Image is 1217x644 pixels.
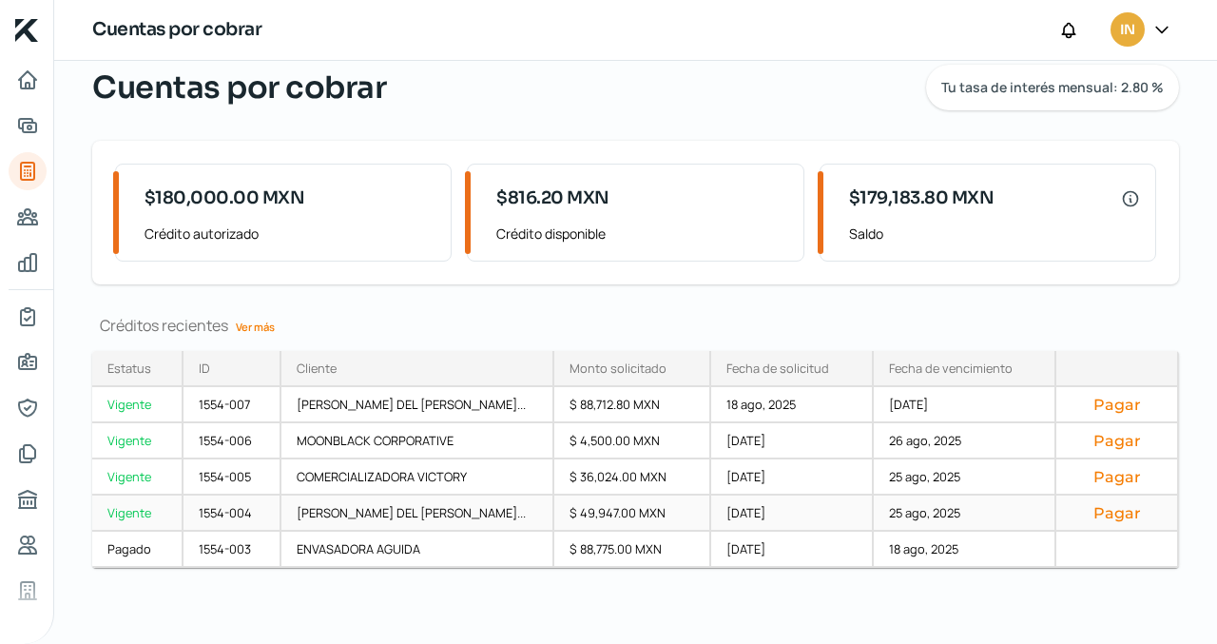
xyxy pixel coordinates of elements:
div: 1554-005 [184,459,281,496]
a: Inicio [9,61,47,99]
div: [DATE] [711,496,874,532]
a: Vigente [92,459,184,496]
button: Pagar [1072,431,1162,450]
span: Cuentas por cobrar [92,65,386,110]
div: Estatus [107,360,151,377]
span: Crédito autorizado [145,222,435,245]
div: [PERSON_NAME] DEL [PERSON_NAME]... [281,387,555,423]
div: 18 ago, 2025 [874,532,1057,568]
div: Fecha de vencimiento [889,360,1013,377]
div: Cliente [297,360,337,377]
div: 1554-004 [184,496,281,532]
a: Tus créditos [9,152,47,190]
div: [DATE] [711,532,874,568]
div: [PERSON_NAME] DEL [PERSON_NAME]... [281,496,555,532]
h1: Cuentas por cobrar [92,16,261,44]
a: Ver más [228,312,282,342]
a: Buró de crédito [9,480,47,518]
div: COMERCIALIZADORA VICTORY [281,459,555,496]
div: 1554-007 [184,387,281,423]
span: Tu tasa de interés mensual: 2.80 % [941,81,1164,94]
div: MOONBLACK CORPORATIVE [281,423,555,459]
a: Mi contrato [9,298,47,336]
div: [DATE] [874,387,1057,423]
a: Vigente [92,387,184,423]
div: $ 4,500.00 MXN [554,423,711,459]
div: Monto solicitado [570,360,666,377]
span: $179,183.80 MXN [849,185,995,211]
div: ENVASADORA AGUIDA [281,532,555,568]
button: Pagar [1072,467,1162,486]
div: 18 ago, 2025 [711,387,874,423]
span: IN [1120,19,1134,42]
a: Representantes [9,389,47,427]
div: $ 88,712.80 MXN [554,387,711,423]
button: Pagar [1072,395,1162,414]
a: Vigente [92,423,184,459]
a: Industria [9,572,47,610]
button: Pagar [1072,503,1162,522]
span: Crédito disponible [496,222,787,245]
span: $180,000.00 MXN [145,185,305,211]
a: Pagado [92,532,184,568]
span: Saldo [849,222,1140,245]
a: Mis finanzas [9,244,47,282]
div: $ 88,775.00 MXN [554,532,711,568]
a: Información general [9,343,47,381]
div: $ 36,024.00 MXN [554,459,711,496]
a: Referencias [9,526,47,564]
a: Pago a proveedores [9,198,47,236]
a: Adelantar facturas [9,107,47,145]
a: Documentos [9,435,47,473]
span: $816.20 MXN [496,185,609,211]
a: Vigente [92,496,184,532]
div: [DATE] [711,459,874,496]
div: 25 ago, 2025 [874,459,1057,496]
div: Fecha de solicitud [726,360,829,377]
div: [DATE] [711,423,874,459]
div: 26 ago, 2025 [874,423,1057,459]
div: ID [199,360,210,377]
div: 1554-003 [184,532,281,568]
div: 1554-006 [184,423,281,459]
div: $ 49,947.00 MXN [554,496,711,532]
div: Créditos recientes [92,315,1179,336]
div: 25 ago, 2025 [874,496,1057,532]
